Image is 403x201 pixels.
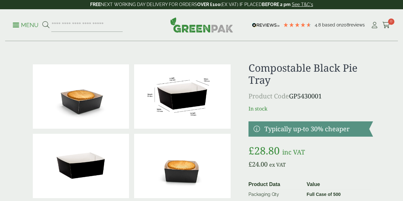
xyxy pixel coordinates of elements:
[292,2,313,7] a: See T&C's
[304,179,371,190] th: Value
[246,190,304,199] td: Packaging Qty
[248,105,373,112] p: In stock
[170,17,233,32] img: GreenPak Supplies
[349,22,365,27] span: reviews
[246,179,304,190] th: Product Data
[382,20,390,30] a: 0
[248,92,289,100] span: Product Code
[90,2,101,7] strong: FREE
[134,64,231,129] img: PieTray_black
[248,144,254,157] span: £
[322,22,342,27] span: Based on
[283,22,312,28] div: 4.79 Stars
[248,144,280,157] bdi: 28.80
[248,91,373,101] p: GP5430001
[252,23,280,27] img: REVIEWS.io
[388,18,394,25] span: 0
[197,2,220,7] strong: OVER £100
[307,192,341,197] strong: Full Case of 500
[371,22,378,28] i: My Account
[13,21,39,29] p: Menu
[382,22,390,28] i: Cart
[248,62,373,86] h1: Compostable Black Pie Tray
[33,134,129,198] img: Black Pie Tray
[315,22,322,27] span: 4.8
[13,21,39,28] a: Menu
[248,160,252,169] span: £
[282,148,305,156] span: inc VAT
[262,2,291,7] strong: BEFORE 2 pm
[269,161,286,168] span: ex VAT
[134,134,231,198] img: IMG_5634
[342,22,349,27] span: 208
[248,160,268,169] bdi: 24.00
[33,64,129,129] img: IMG_5633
